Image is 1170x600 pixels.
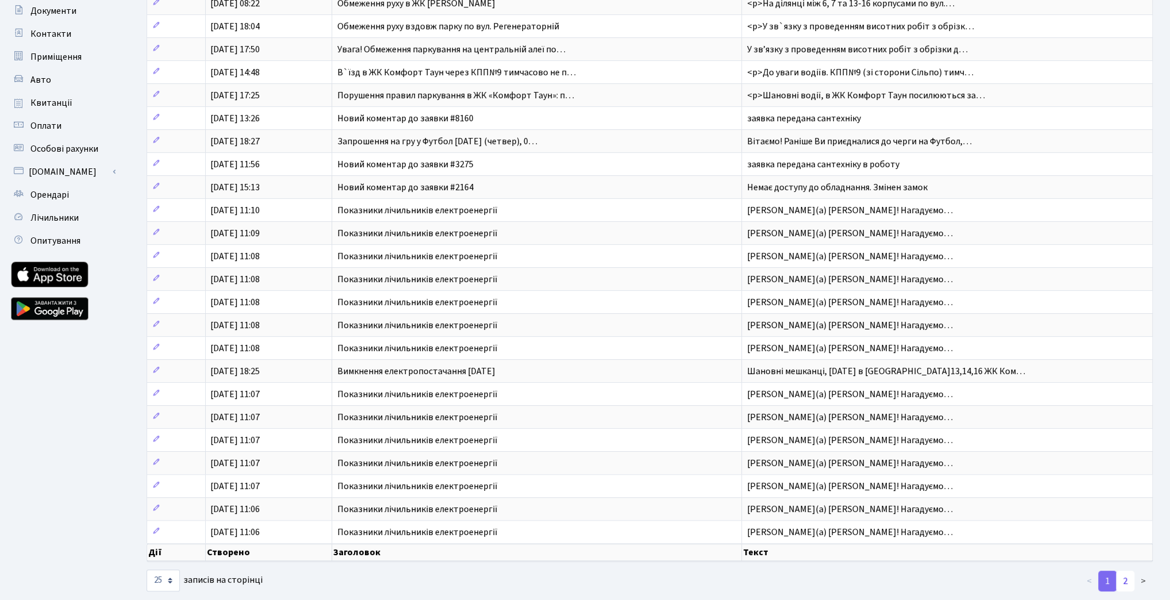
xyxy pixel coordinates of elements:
a: Орендарі [6,183,121,206]
span: Показники лічильників електроенергії [337,503,497,516]
th: Дії [147,544,206,561]
span: Новий коментар до заявки #3275 [337,158,473,171]
span: Шановні мешканці, [DATE] в [GEOGRAPHIC_DATA]13,14,16 ЖК Ком… [746,365,1025,378]
span: [DATE] 11:08 [210,273,260,286]
span: [PERSON_NAME](а) [PERSON_NAME]! Нагадуємо… [746,319,952,332]
a: > [1134,571,1153,591]
span: <p>У зв`язку з проведенням висотних робіт з обрізк… [746,20,973,33]
span: [PERSON_NAME](а) [PERSON_NAME]! Нагадуємо… [746,250,952,263]
span: Показники лічильників електроенергії [337,342,497,355]
span: [PERSON_NAME](а) [PERSON_NAME]! Нагадуємо… [746,411,952,424]
span: [PERSON_NAME](а) [PERSON_NAME]! Нагадуємо… [746,227,952,240]
span: Немає доступу до обладнання. Змінен замок [746,181,927,194]
th: Текст [742,544,1152,561]
span: Вітаємо! Раніше Ви приєдналися до черги на Футбол,… [746,135,971,148]
span: [PERSON_NAME](а) [PERSON_NAME]! Нагадуємо… [746,503,952,516]
span: [DATE] 11:10 [210,204,260,217]
span: [DATE] 11:07 [210,388,260,401]
span: [PERSON_NAME](а) [PERSON_NAME]! Нагадуємо… [746,388,952,401]
span: [DATE] 11:07 [210,411,260,424]
span: Новий коментар до заявки #2164 [337,181,473,194]
span: [DATE] 11:08 [210,250,260,263]
span: заявка передана сантехніку в роботу [746,158,899,171]
span: Показники лічильників електроенергії [337,480,497,493]
span: [PERSON_NAME](а) [PERSON_NAME]! Нагадуємо… [746,434,952,447]
span: [DATE] 18:27 [210,135,260,148]
span: Опитування [30,234,80,247]
span: [DATE] 11:56 [210,158,260,171]
span: Показники лічильників електроенергії [337,388,497,401]
span: [PERSON_NAME](а) [PERSON_NAME]! Нагадуємо… [746,296,952,309]
a: Контакти [6,22,121,45]
span: В`їзд в ЖК Комфорт Таун через КПП№9 тимчасово не п… [337,66,575,79]
a: Приміщення [6,45,121,68]
span: У звʼязку з проведенням висотних робіт з обрізки д… [746,43,967,56]
span: Порушення правил паркування в ЖК «Комфорт Таун»: п… [337,89,574,102]
span: Вимкнення електропостачання [DATE] [337,365,495,378]
span: Авто [30,74,51,86]
span: Показники лічильників електроенергії [337,434,497,447]
span: [PERSON_NAME](а) [PERSON_NAME]! Нагадуємо… [746,526,952,539]
span: Показники лічильників електроенергії [337,526,497,539]
span: Показники лічильників електроенергії [337,411,497,424]
th: Заголовок [332,544,742,561]
span: Оплати [30,120,61,132]
span: Приміщення [30,51,82,63]
span: Орендарі [30,189,69,201]
span: Новий коментар до заявки #8160 [337,112,473,125]
span: [DATE] 17:50 [210,43,260,56]
span: Увага! Обмеження паркування на центральній алеї по… [337,43,565,56]
span: [DATE] 11:08 [210,342,260,355]
span: Документи [30,5,76,17]
a: Квитанції [6,91,121,114]
span: [PERSON_NAME](а) [PERSON_NAME]! Нагадуємо… [746,342,952,355]
a: Лічильники [6,206,121,229]
span: [PERSON_NAME](а) [PERSON_NAME]! Нагадуємо… [746,273,952,286]
span: [PERSON_NAME](а) [PERSON_NAME]! Нагадуємо… [746,204,952,217]
span: [DATE] 11:07 [210,434,260,447]
th: Створено [206,544,333,561]
span: [DATE] 11:08 [210,319,260,332]
a: 2 [1116,571,1134,591]
a: Особові рахунки [6,137,121,160]
span: Запрошення на гру у Футбол [DATE] (четвер), 0… [337,135,537,148]
span: заявка передана сантехніку [746,112,860,125]
span: [DATE] 11:07 [210,457,260,470]
span: [DATE] 11:06 [210,526,260,539]
a: 1 [1098,571,1117,591]
a: Опитування [6,229,121,252]
span: [DATE] 15:13 [210,181,260,194]
span: [DATE] 18:25 [210,365,260,378]
span: Контакти [30,28,71,40]
span: [DATE] 17:25 [210,89,260,102]
span: <p>Шановні водії, в ЖК Комфорт Таун посилюються за… [746,89,984,102]
span: <p>До уваги водіїв. КПП№9 (зі сторони Сільпо) тимч… [746,66,973,79]
span: Показники лічильників електроенергії [337,457,497,470]
span: Показники лічильників електроенергії [337,204,497,217]
span: Показники лічильників електроенергії [337,250,497,263]
span: [DATE] 11:07 [210,480,260,493]
span: Лічильники [30,211,79,224]
a: Авто [6,68,121,91]
span: [DATE] 11:09 [210,227,260,240]
span: [DATE] 18:04 [210,20,260,33]
span: [PERSON_NAME](а) [PERSON_NAME]! Нагадуємо… [746,480,952,493]
span: [PERSON_NAME](а) [PERSON_NAME]! Нагадуємо… [746,457,952,470]
span: [DATE] 11:06 [210,503,260,516]
span: Показники лічильників електроенергії [337,227,497,240]
a: Оплати [6,114,121,137]
span: [DATE] 14:48 [210,66,260,79]
span: Обмеження руху вздовж парку по вул. Регенераторній [337,20,559,33]
span: Особові рахунки [30,143,98,155]
span: Показники лічильників електроенергії [337,296,497,309]
span: [DATE] 13:26 [210,112,260,125]
a: [DOMAIN_NAME] [6,160,121,183]
span: Квитанції [30,97,72,109]
span: Показники лічильників електроенергії [337,273,497,286]
select: записів на сторінці [147,570,180,591]
span: [DATE] 11:08 [210,296,260,309]
label: записів на сторінці [147,570,263,591]
span: Показники лічильників електроенергії [337,319,497,332]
